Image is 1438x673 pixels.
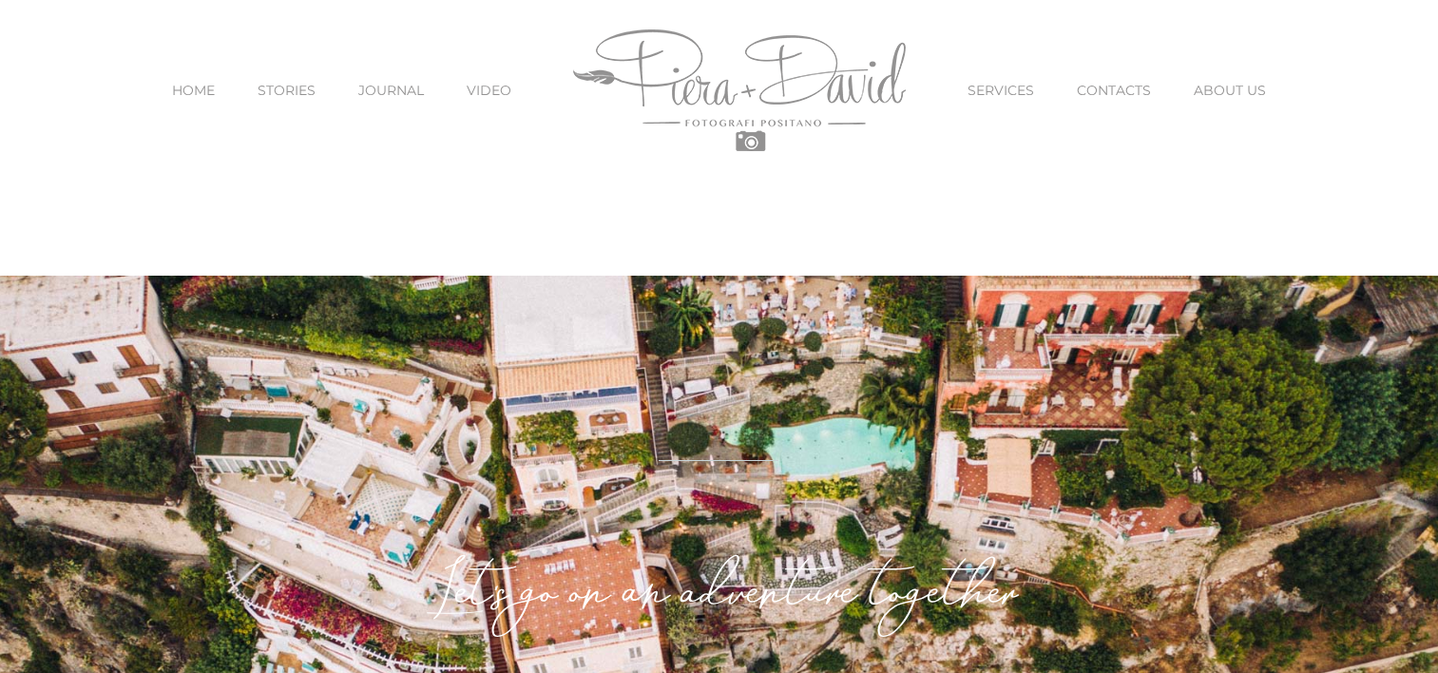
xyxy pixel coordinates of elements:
[425,567,1012,629] em: Let's go on an adventure together
[467,84,511,97] span: VIDEO
[1077,50,1151,130] a: CONTACTS
[1077,84,1151,97] span: CONTACTS
[258,50,316,130] a: STORIES
[358,84,424,97] span: JOURNAL
[467,50,511,130] a: VIDEO
[573,29,906,151] img: Piera Plus David Photography Positano Logo
[172,50,215,130] a: HOME
[1194,84,1266,97] span: ABOUT US
[258,84,316,97] span: STORIES
[968,84,1034,97] span: SERVICES
[358,50,424,130] a: JOURNAL
[968,50,1034,130] a: SERVICES
[1194,50,1266,130] a: ABOUT US
[172,84,215,97] span: HOME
